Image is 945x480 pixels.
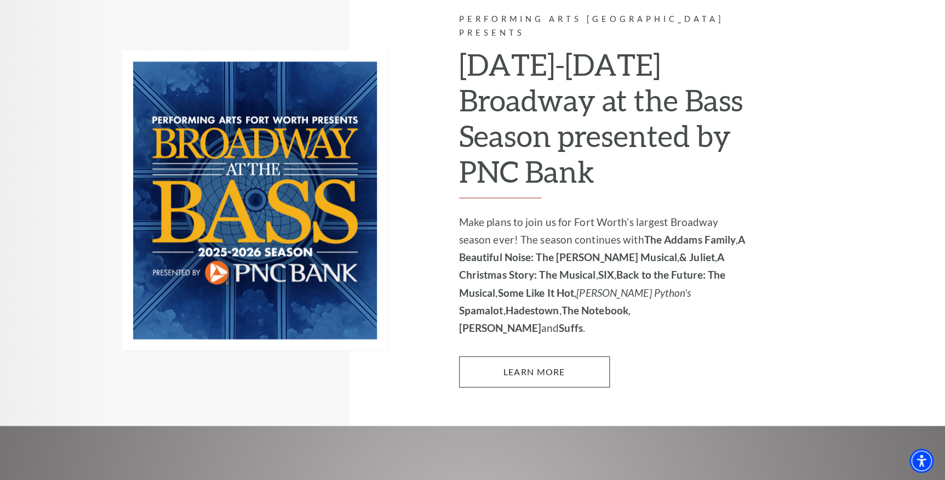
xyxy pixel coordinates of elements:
strong: A Christmas Story: The Musical [459,251,724,281]
div: Accessibility Menu [909,449,933,473]
strong: Some Like It Hot [497,286,574,298]
p: Performing Arts [GEOGRAPHIC_DATA] Presents [459,13,752,40]
strong: & Juliet [679,251,715,263]
strong: Back to the Future: The Musical [459,268,726,298]
strong: Suffs [559,321,583,334]
a: Learn More 2025-2026 Broadway at the Bass Season presented by PNC Bank [459,356,610,387]
strong: [PERSON_NAME] [459,321,541,334]
strong: The Notebook [561,303,628,316]
strong: The Addams Family [644,233,736,246]
em: [PERSON_NAME] Python's [576,286,691,298]
strong: Hadestown [505,303,559,316]
strong: Spamalot [459,303,503,316]
strong: SIX [598,268,614,281]
strong: A Beautiful Noise: The [PERSON_NAME] Musical [459,233,746,263]
h2: [DATE]-[DATE] Broadway at the Bass Season presented by PNC Bank [459,47,752,198]
p: Make plans to join us for Fort Worth’s largest Broadway season ever! The season continues with , ... [459,213,752,336]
